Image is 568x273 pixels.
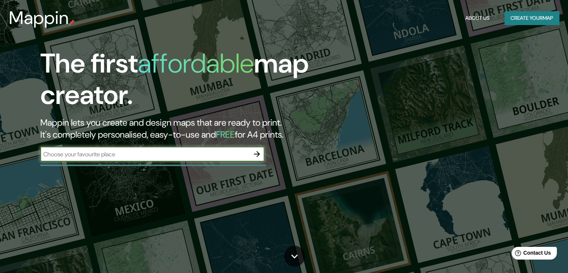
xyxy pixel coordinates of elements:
[40,150,249,159] input: Choose your favourite place
[40,117,325,141] h2: Mappin lets you create and design maps that are ready to print. It's completely personalised, eas...
[216,129,235,140] h5: FREE
[462,11,493,25] button: About Us
[40,48,325,117] h1: The first map creator.
[69,19,75,25] img: mappin-pin
[9,7,69,28] h3: Mappin
[502,244,560,265] iframe: Help widget launcher
[505,11,559,25] button: Create yourmap
[138,46,254,81] h1: affordable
